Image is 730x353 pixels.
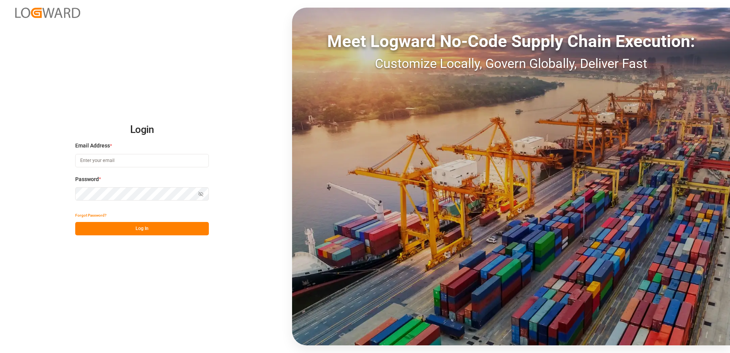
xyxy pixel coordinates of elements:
[292,29,730,54] div: Meet Logward No-Code Supply Chain Execution:
[75,222,209,235] button: Log In
[75,154,209,167] input: Enter your email
[75,209,107,222] button: Forgot Password?
[75,118,209,142] h2: Login
[75,175,99,183] span: Password
[292,54,730,73] div: Customize Locally, Govern Globally, Deliver Fast
[75,142,110,150] span: Email Address
[15,8,80,18] img: Logward_new_orange.png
